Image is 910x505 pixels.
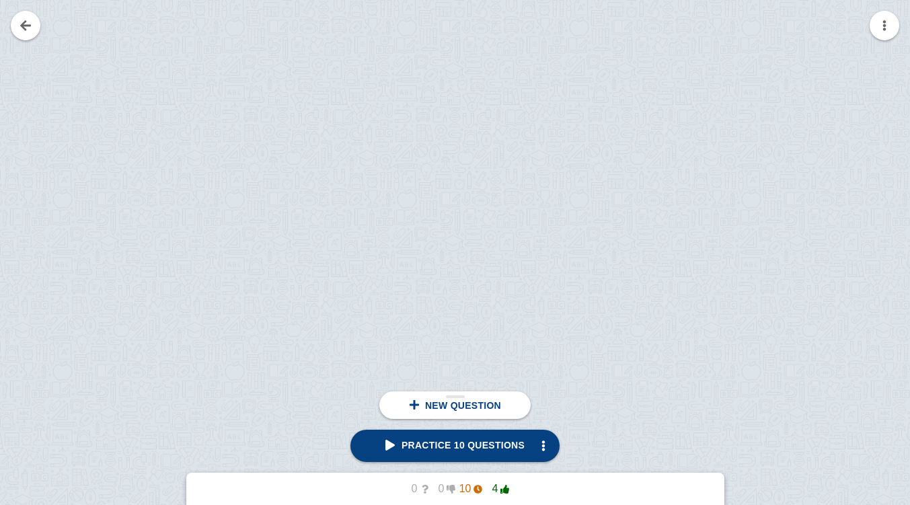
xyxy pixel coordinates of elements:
[402,483,428,495] span: 0
[385,440,525,451] span: Practice 10 questions
[11,11,40,40] a: Go back to your notes
[350,430,560,462] a: Practice 10 questions
[391,478,520,500] button: 00104
[425,400,501,411] span: New question
[428,483,455,495] span: 0
[482,483,509,495] span: 4
[455,483,482,495] span: 10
